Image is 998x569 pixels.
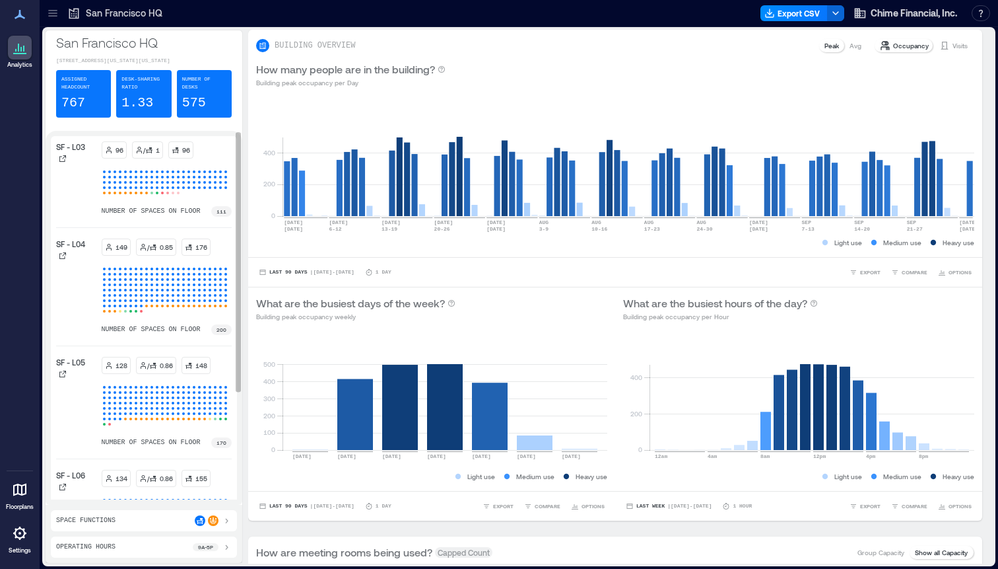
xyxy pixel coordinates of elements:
[749,226,768,232] text: [DATE]
[4,517,36,558] a: Settings
[263,412,275,420] tspan: 200
[824,40,839,51] p: Peak
[888,500,930,513] button: COMPARE
[337,453,356,459] text: [DATE]
[216,439,226,447] p: 170
[7,61,32,69] p: Analytics
[568,500,607,513] button: OPTIONS
[959,226,978,232] text: [DATE]
[216,326,226,334] p: 200
[948,502,972,510] span: OPTIONS
[160,473,173,484] p: 0.86
[644,219,654,225] text: AUG
[943,471,974,482] p: Heavy use
[292,453,312,459] text: [DATE]
[539,226,549,232] text: 3-9
[160,360,173,371] p: 0.86
[860,268,881,276] span: EXPORT
[263,395,275,402] tspan: 300
[284,226,303,232] text: [DATE]
[486,219,506,225] text: [DATE]
[147,473,149,484] p: /
[382,226,397,232] text: 13-19
[623,500,714,513] button: Last Week |[DATE]-[DATE]
[427,453,446,459] text: [DATE]
[535,502,560,510] span: COMPARE
[147,360,149,371] p: /
[116,145,123,155] p: 96
[121,75,166,91] p: Desk-sharing ratio
[849,40,861,51] p: Avg
[86,7,162,20] p: San Francisco HQ
[952,40,968,51] p: Visits
[195,242,207,252] p: 176
[623,311,818,322] p: Building peak occupancy per Hour
[256,311,455,322] p: Building peak occupancy weekly
[591,219,601,225] text: AUG
[493,502,514,510] span: EXPORT
[116,242,127,252] p: 149
[256,545,432,560] p: How are meeting rooms being used?
[376,502,391,510] p: 1 Day
[256,295,445,311] p: What are the busiest days of the week?
[56,57,232,65] p: [STREET_ADDRESS][US_STATE][US_STATE]
[623,295,807,311] p: What are the busiest hours of the day?
[147,242,149,252] p: /
[919,453,929,459] text: 8pm
[696,219,706,225] text: AUG
[696,226,712,232] text: 24-30
[959,219,978,225] text: [DATE]
[263,180,275,188] tspan: 200
[116,360,127,371] p: 128
[3,32,36,73] a: Analytics
[2,474,38,515] a: Floorplans
[329,219,348,225] text: [DATE]
[467,471,495,482] p: Light use
[256,77,446,88] p: Building peak occupancy per Day
[382,219,401,225] text: [DATE]
[630,373,642,381] tspan: 400
[143,145,145,155] p: /
[472,453,491,459] text: [DATE]
[948,268,972,276] span: OPTIONS
[102,437,201,448] p: number of spaces on floor
[160,242,173,252] p: 0.85
[156,145,160,155] p: 1
[263,428,275,436] tspan: 100
[834,471,862,482] p: Light use
[56,470,85,480] p: SF - L06
[61,75,106,91] p: Assigned Headcount
[847,266,883,279] button: EXPORT
[871,7,957,20] span: Chime Financial, Inc.
[902,502,927,510] span: COMPARE
[56,239,85,249] p: SF - L04
[866,453,876,459] text: 4pm
[915,547,968,558] p: Show all Capacity
[576,471,607,482] p: Heavy use
[582,502,605,510] span: OPTIONS
[883,471,921,482] p: Medium use
[562,453,581,459] text: [DATE]
[61,94,85,112] p: 767
[847,500,883,513] button: EXPORT
[888,266,930,279] button: COMPARE
[9,547,31,554] p: Settings
[733,502,752,510] p: 1 Hour
[907,219,917,225] text: SEP
[854,219,864,225] text: SEP
[271,445,275,453] tspan: 0
[382,453,401,459] text: [DATE]
[263,360,275,368] tspan: 500
[102,206,201,217] p: number of spaces on floor
[539,219,549,225] text: AUG
[935,500,974,513] button: OPTIONS
[434,226,450,232] text: 20-26
[521,500,563,513] button: COMPARE
[116,473,127,484] p: 134
[893,40,929,51] p: Occupancy
[56,515,116,526] p: Space Functions
[802,226,815,232] text: 7-13
[256,266,357,279] button: Last 90 Days |[DATE]-[DATE]
[630,410,642,418] tspan: 200
[517,453,536,459] text: [DATE]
